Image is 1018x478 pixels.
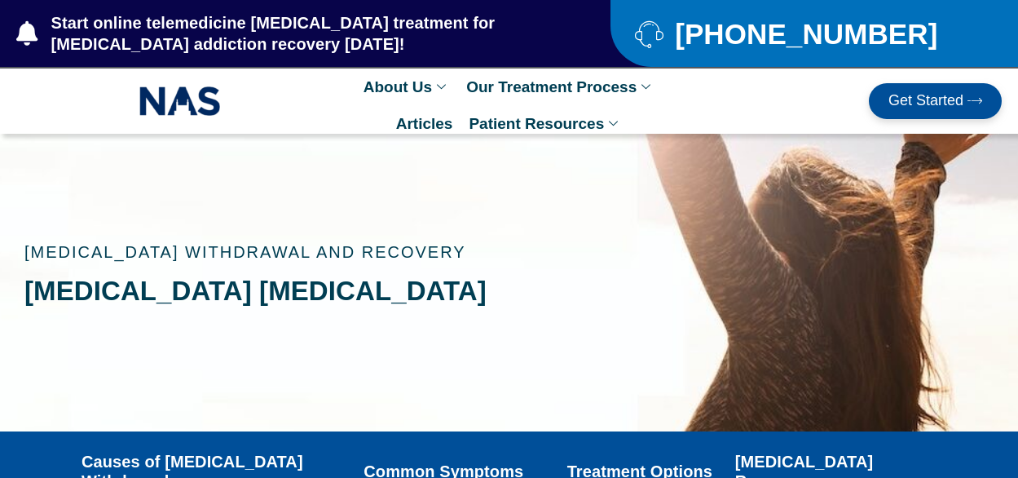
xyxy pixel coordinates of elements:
a: Our Treatment Process [458,69,663,105]
a: About Us [355,69,458,105]
h1: [MEDICAL_DATA] [MEDICAL_DATA] [24,277,609,306]
a: Get Started [869,83,1002,119]
img: NAS_email_signature-removebg-preview.png [139,82,221,120]
a: Patient Resources [461,105,630,142]
a: Articles [388,105,461,142]
p: [MEDICAL_DATA] Withdrawal and Recovery [24,244,609,260]
a: Start online telemedicine [MEDICAL_DATA] treatment for [MEDICAL_DATA] addiction recovery [DATE]! [16,12,545,55]
a: [PHONE_NUMBER] [635,20,977,48]
span: [PHONE_NUMBER] [671,24,937,44]
span: Start online telemedicine [MEDICAL_DATA] treatment for [MEDICAL_DATA] addiction recovery [DATE]! [47,12,546,55]
span: Get Started [888,93,963,109]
